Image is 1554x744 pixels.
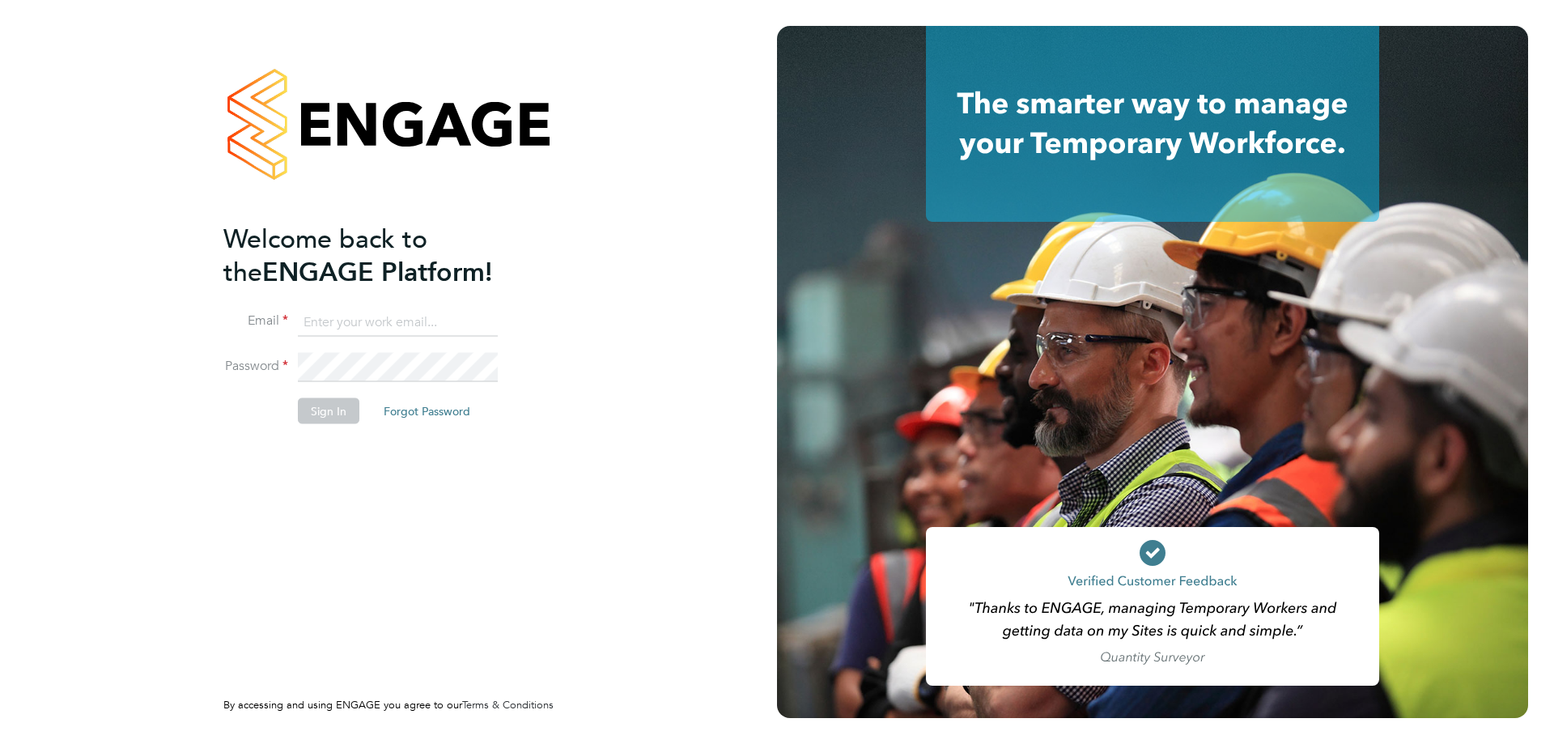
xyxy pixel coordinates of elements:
label: Email [223,312,288,329]
label: Password [223,358,288,375]
a: Terms & Conditions [462,698,554,712]
span: By accessing and using ENGAGE you agree to our [223,698,554,712]
button: Sign In [298,398,359,424]
span: Welcome back to the [223,223,427,287]
h2: ENGAGE Platform! [223,222,539,288]
button: Forgot Password [371,398,483,424]
input: Enter your work email... [298,308,498,337]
